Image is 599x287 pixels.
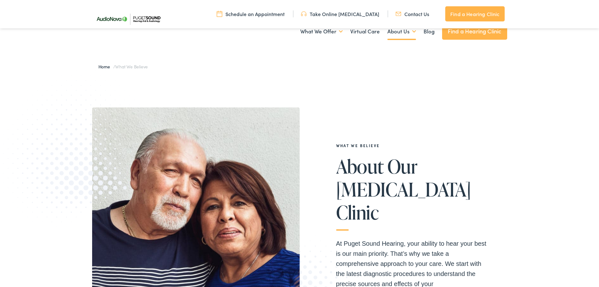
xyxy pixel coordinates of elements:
[445,6,504,21] a: Find a Hearing Clinic
[217,10,222,17] img: utility icon
[387,20,416,43] a: About Us
[336,156,384,177] span: About
[336,143,487,148] h2: What We Believe
[442,23,507,40] a: Find a Hearing Clinic
[301,10,379,17] a: Take Online [MEDICAL_DATA]
[424,20,435,43] a: Blog
[301,10,307,17] img: utility icon
[300,20,343,43] a: What We Offer
[396,10,429,17] a: Contact Us
[336,179,471,200] span: [MEDICAL_DATA]
[350,20,380,43] a: Virtual Care
[217,10,285,17] a: Schedule an Appointment
[396,10,401,17] img: utility icon
[336,202,379,223] span: Clinic
[387,156,417,177] span: Our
